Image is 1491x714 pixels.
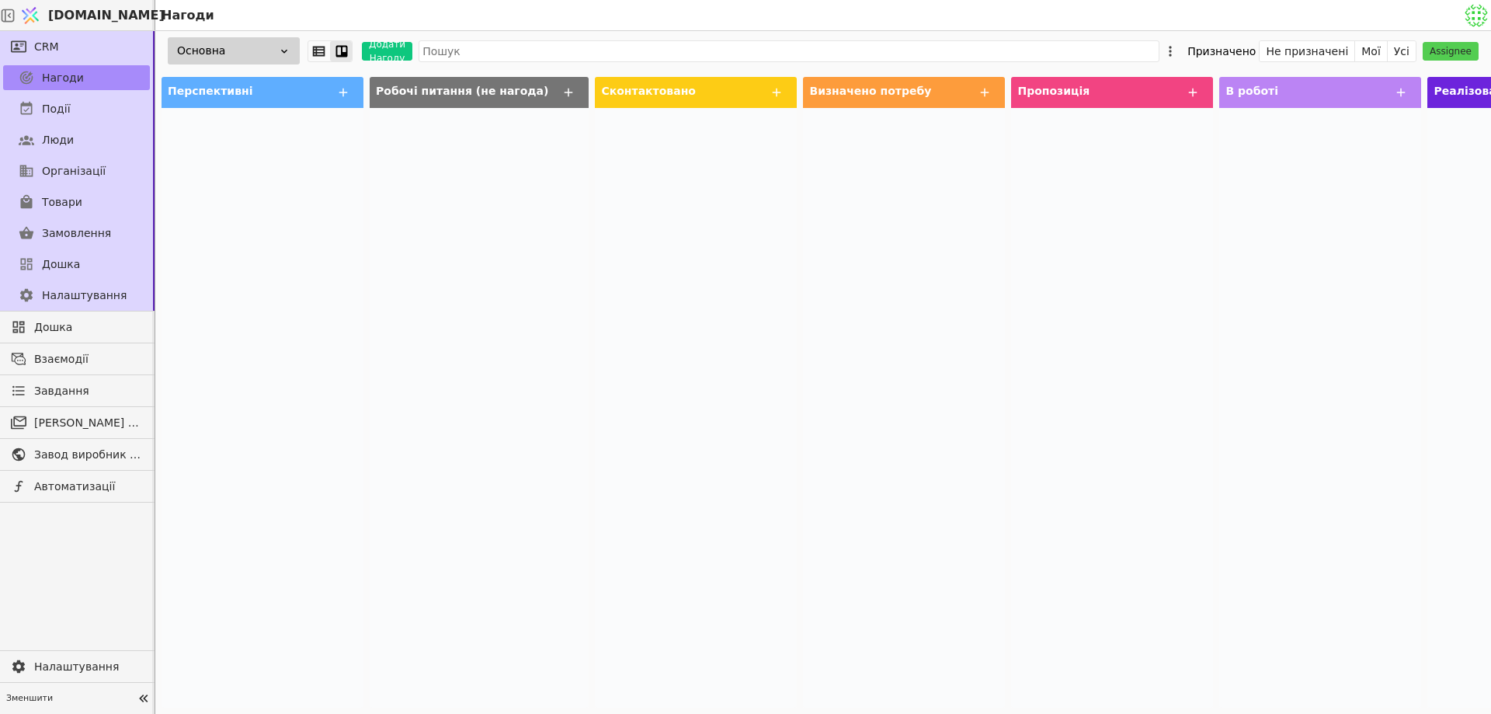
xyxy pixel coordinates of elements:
[42,101,71,117] span: Події
[3,474,150,499] a: Автоматизації
[34,659,142,675] span: Налаштування
[376,85,548,97] span: Робочі питання (не нагода)
[34,39,59,55] span: CRM
[3,654,150,679] a: Налаштування
[3,347,150,371] a: Взаємодії
[16,1,155,30] a: [DOMAIN_NAME]
[42,225,111,242] span: Замовлення
[34,479,142,495] span: Автоматизації
[34,319,142,336] span: Дошка
[1225,85,1278,97] span: В роботі
[42,163,106,179] span: Організації
[3,283,150,308] a: Налаштування
[3,315,150,340] a: Дошка
[601,85,695,97] span: Сконтактовано
[19,1,42,30] img: Logo
[1355,40,1388,62] button: Мої
[419,40,1159,62] input: Пошук
[1017,85,1090,97] span: Пропозиція
[42,256,80,273] span: Дошка
[1465,4,1488,27] img: 5735acc6f03e7c3b16b24aa50f57ab30
[42,194,82,211] span: Товари
[42,287,127,304] span: Налаштування
[42,132,74,148] span: Люди
[3,442,150,467] a: Завод виробник металочерепиці - B2B платформа
[3,34,150,59] a: CRM
[168,85,252,97] span: Перспективні
[3,378,150,403] a: Завдання
[1187,40,1256,62] div: Призначено
[3,158,150,183] a: Організації
[353,42,412,61] a: Додати Нагоду
[3,221,150,246] a: Замовлення
[1260,40,1355,62] button: Не призначені
[34,383,89,399] span: Завдання
[3,252,150,277] a: Дошка
[42,70,84,86] span: Нагоди
[809,85,931,97] span: Визначено потребу
[48,6,165,25] span: [DOMAIN_NAME]
[362,42,412,61] button: Додати Нагоду
[155,6,214,25] h2: Нагоди
[168,37,300,64] div: Основна
[3,190,150,214] a: Товари
[3,96,150,121] a: Події
[1388,40,1416,62] button: Усі
[3,65,150,90] a: Нагоди
[34,351,142,367] span: Взаємодії
[3,410,150,435] a: [PERSON_NAME] розсилки
[3,127,150,152] a: Люди
[34,447,142,463] span: Завод виробник металочерепиці - B2B платформа
[34,415,142,431] span: [PERSON_NAME] розсилки
[6,692,133,705] span: Зменшити
[1423,42,1479,61] button: Assignee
